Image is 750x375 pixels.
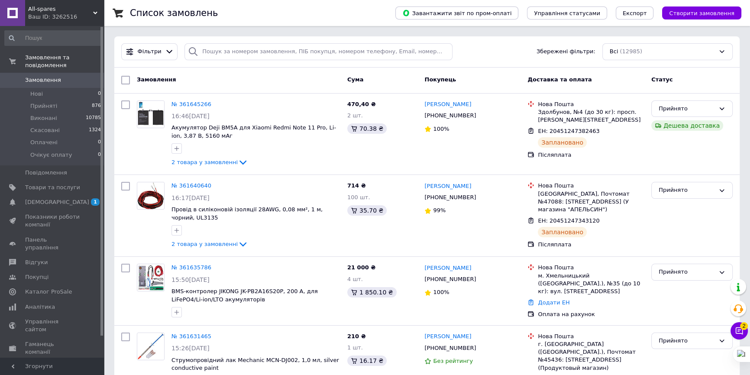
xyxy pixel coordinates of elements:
[347,205,387,216] div: 35.70 ₴
[423,192,478,203] div: [PHONE_NUMBER]
[138,48,162,56] span: Фільтри
[424,182,471,191] a: [PERSON_NAME]
[30,102,57,110] span: Прийняті
[30,114,57,122] span: Виконані
[347,112,363,119] span: 2 шт.
[137,264,165,291] a: Фото товару
[25,318,80,333] span: Управління сайтом
[171,357,339,372] a: Струмопровідний лак Mechanic MCN-DJ002, 1,0 мл, silver conductive paint
[347,123,387,134] div: 70.38 ₴
[137,182,164,209] img: Фото товару
[659,268,715,277] div: Прийнято
[171,241,248,247] a: 2 товара у замовленні
[402,9,511,17] span: Завантажити звіт по пром-оплаті
[659,336,715,346] div: Прийнято
[740,322,748,330] span: 2
[137,101,164,128] img: Фото товару
[171,101,211,107] a: № 361645266
[184,43,453,60] input: Пошук за номером замовлення, ПІБ покупця, номером телефону, Email, номером накладної
[610,48,618,56] span: Всі
[137,182,165,210] a: Фото товару
[171,182,211,189] a: № 361640640
[25,213,80,229] span: Показники роботи компанії
[423,274,478,285] div: [PHONE_NUMBER]
[28,13,104,21] div: Ваш ID: 3262516
[171,241,238,247] span: 2 товара у замовленні
[30,151,72,159] span: Очікує оплату
[538,137,587,148] div: Заплановано
[28,5,93,13] span: All-spares
[623,10,647,16] span: Експорт
[659,186,715,195] div: Прийнято
[527,76,592,83] span: Доставка та оплата
[669,10,734,16] span: Створити замовлення
[537,48,595,56] span: Збережені фільтри:
[137,76,176,83] span: Замовлення
[433,126,449,132] span: 100%
[651,76,673,83] span: Статус
[171,288,318,303] a: BMS-контролер JIKONG JK-PB2A16S20P, 200 A, для LiFePO4/Li-ion/LTO акумуляторів
[620,48,642,55] span: (12985)
[538,151,644,159] div: Післяплата
[25,236,80,252] span: Панель управління
[91,198,100,206] span: 1
[171,206,323,221] a: Провід в силіконовій ізоляції 28AWG, 0,08 мм², 1 м, чорний, UL3135
[347,276,363,282] span: 4 шт.
[423,343,478,354] div: [PHONE_NUMBER]
[171,124,336,139] a: Акумулятор Deji BM5A для Xiaomi Redmi Note 11 Pro, Li-ion, 3,87 B, 5160 мАг
[347,76,363,83] span: Cума
[538,310,644,318] div: Оплата на рахунок
[538,333,644,340] div: Нова Пошта
[424,76,456,83] span: Покупець
[538,340,644,372] div: г. [GEOGRAPHIC_DATA] ([GEOGRAPHIC_DATA].), Почтомат №45436: [STREET_ADDRESS] (Продуктовый магазин)
[347,264,375,271] span: 21 000 ₴
[25,259,48,266] span: Відгуки
[30,139,58,146] span: Оплачені
[424,333,471,341] a: [PERSON_NAME]
[423,110,478,121] div: [PHONE_NUMBER]
[538,108,644,124] div: Здолбунов, №4 (до 30 кг): просп. [PERSON_NAME][STREET_ADDRESS]
[171,194,210,201] span: 16:17[DATE]
[538,100,644,108] div: Нова Пошта
[25,340,80,356] span: Гаманець компанії
[98,139,101,146] span: 0
[25,76,61,84] span: Замовлення
[98,151,101,159] span: 0
[171,345,210,352] span: 15:26[DATE]
[651,120,723,131] div: Дешева доставка
[92,102,101,110] span: 876
[25,54,104,69] span: Замовлення та повідомлення
[662,6,741,19] button: Створити замовлення
[171,264,211,271] a: № 361635786
[171,333,211,339] a: № 361631465
[433,358,473,364] span: Без рейтингу
[538,264,644,272] div: Нова Пошта
[538,272,644,296] div: м. Хмельницький ([GEOGRAPHIC_DATA].), №35 (до 10 кг): вул. [STREET_ADDRESS]
[538,190,644,214] div: [GEOGRAPHIC_DATA], Почтомат №47088: [STREET_ADDRESS] (У магазина "АПЕЛЬСИН")
[347,287,397,297] div: 1 850.10 ₴
[433,289,449,295] span: 100%
[25,303,55,311] span: Аналітика
[653,10,741,16] a: Створити замовлення
[538,182,644,190] div: Нова Пошта
[25,184,80,191] span: Товари та послуги
[137,333,164,360] img: Фото товару
[538,299,569,306] a: Додати ЕН
[30,90,43,98] span: Нові
[4,30,102,46] input: Пошук
[171,113,210,120] span: 16:46[DATE]
[137,100,165,128] a: Фото товару
[538,227,587,237] div: Заплановано
[171,159,248,165] a: 2 товара у замовленні
[98,90,101,98] span: 0
[86,114,101,122] span: 10785
[25,273,48,281] span: Покупці
[30,126,60,134] span: Скасовані
[347,344,363,351] span: 1 шт.
[424,264,471,272] a: [PERSON_NAME]
[527,6,607,19] button: Управління статусами
[137,264,164,291] img: Фото товару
